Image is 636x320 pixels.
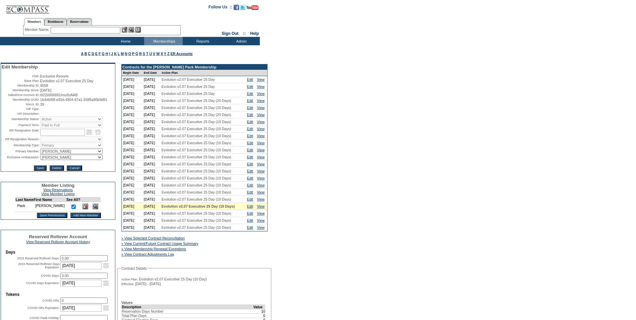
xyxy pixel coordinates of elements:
a: P [132,52,134,56]
td: [DATE] [142,125,160,132]
a: Become our fan on Facebook [234,7,239,11]
a: G [102,52,104,56]
td: [DATE] [142,175,160,182]
a: View [257,85,265,89]
td: [DATE] [142,104,160,111]
img: View Dashboard [93,204,98,209]
td: [DATE] [142,217,160,224]
a: D [92,52,94,56]
td: [DATE] [122,90,142,97]
a: » View Membership Renewal Exceptions [121,247,186,251]
span: Evolution v2.07 Executive 25 Day (10 Days) [162,225,231,229]
a: Edit [247,183,253,187]
a: Edit [247,148,253,152]
a: View [257,197,265,201]
td: [DATE] [142,111,160,118]
td: [DATE] [122,83,142,90]
a: Edit [247,190,253,194]
span: 39 [40,102,44,106]
a: X [161,52,163,56]
td: [DATE] [122,97,142,104]
span: Effective: [121,282,134,286]
a: Edit [247,92,253,96]
label: COVID Days Expiration: [26,281,60,285]
a: S [143,52,145,56]
span: Evolution v2.07 Executive 25 Day (10 Days) [162,190,231,194]
td: End Date [142,70,160,76]
a: Subscribe to our YouTube Channel [246,7,258,11]
a: View [257,204,265,208]
div: Member Name: [25,27,51,33]
td: 0 [253,313,266,318]
td: [DATE] [122,111,142,118]
a: View [257,141,265,145]
td: Description [122,305,253,309]
td: [DATE] [142,196,160,203]
td: [DATE] [122,175,142,182]
a: View [257,218,265,222]
td: Membership Since: [2,88,40,92]
label: COVID Peak Holiday: [30,316,60,320]
label: COVID ARs Expiration: [27,306,60,310]
a: View Reservations [43,188,73,192]
span: :: [243,31,246,36]
span: Evolution v2.07 Executive 25 Day (10 Days) [162,148,231,152]
a: Edit [247,218,253,222]
td: [DATE] [122,154,142,161]
a: View [257,148,265,152]
td: [DATE] [122,217,142,224]
td: Admin [221,37,260,45]
a: Edit [247,85,253,89]
span: Active Plan: [121,277,138,281]
a: J [111,52,113,56]
td: Payment Term: [2,122,40,128]
span: Evolution v2.07 Executive 25 Day [162,85,215,89]
td: [DATE] [142,97,160,104]
input: Delete [50,165,64,171]
a: Open the calendar popup. [102,304,110,312]
span: Evolution v2.07 Executive 25 Day (10 Days) [162,134,231,138]
img: Subscribe to our YouTube Channel [246,5,258,10]
span: Reserved Rollover Account [29,234,87,239]
a: Open the calendar popup. [102,279,110,287]
td: [DATE] [122,189,142,196]
a: Residences [44,18,67,25]
a: Edit [247,169,253,173]
td: [DATE] [122,168,142,175]
span: Exclusive Resorts [40,74,69,78]
span: Evolution v2.07 Executive 25 Day (10 Days) [162,197,231,201]
legend: Contract Details [121,266,148,270]
span: Evolution v2.07 Executive 25 Day (10 Days) [162,127,231,131]
td: Follow Us :: [209,4,232,12]
input: Save [34,165,46,171]
span: Evolution v2.07 Executive 25 Day (10 Days) [162,162,231,166]
a: View [257,183,265,187]
a: C [88,52,91,56]
span: 1b4d649f-e92d-4904-97a1-9385a90b9d91 [40,98,108,102]
span: Evolution v2.07 Executive 25 Day (10 Days) [162,211,231,215]
td: Home [106,37,144,45]
td: Contracts for the [PERSON_NAME] Pack Membership [122,64,267,70]
a: Members [24,18,45,25]
label: 2015 Reserved Rollover Days: [17,257,60,260]
td: [DATE] [142,118,160,125]
a: » View Contract Adjustments Log [121,252,174,256]
a: L [118,52,120,56]
td: Reports [183,37,221,45]
a: View [257,162,265,166]
td: See All? [66,198,80,202]
td: [DATE] [122,210,142,217]
span: Total Plan Days [122,314,147,318]
td: [DATE] [122,76,142,83]
a: Q [135,52,138,56]
td: Begin Date [122,70,142,76]
td: [DATE] [122,104,142,111]
td: [DATE] [142,203,160,210]
a: Y [164,52,166,56]
a: Edit [247,120,253,124]
b: Values [121,301,133,305]
td: VIP Type: [2,107,40,111]
a: Edit [247,106,253,110]
a: Edit [247,197,253,201]
td: Last Name [15,198,34,202]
